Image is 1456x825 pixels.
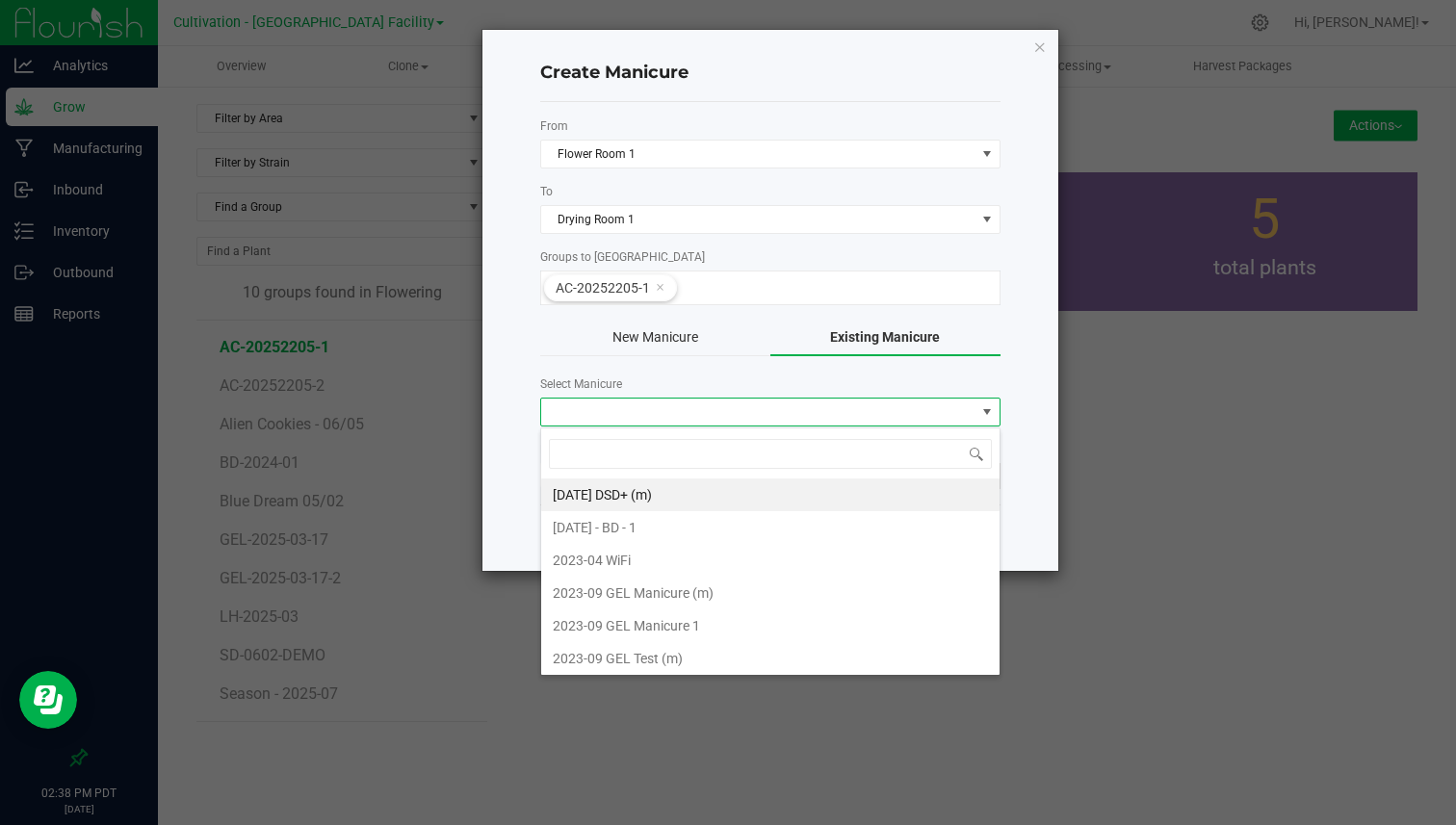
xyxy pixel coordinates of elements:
[540,375,1001,393] label: Select Manicure
[770,320,1001,356] button: Existing Manicure
[540,183,1001,200] label: To
[540,117,1001,135] label: From
[541,478,1000,511] li: [DATE] DSD+ (m)
[541,577,1000,609] li: 2023-09 GEL Manicure (m)
[541,642,1000,675] li: 2023-09 GEL Test (m)
[540,248,1001,266] label: Groups to [GEOGRAPHIC_DATA]
[541,141,975,168] span: Flower Room 1
[541,511,1000,544] li: [DATE] - BD - 1
[540,61,1001,86] h4: Create Manicure
[19,671,77,729] iframe: Resource center
[541,609,1000,642] li: 2023-09 GEL Manicure 1
[541,544,1000,577] li: 2023-04 WiFi
[540,320,770,356] button: New Manicure
[541,206,975,233] span: Drying Room 1
[556,280,650,296] span: AC-20252205-1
